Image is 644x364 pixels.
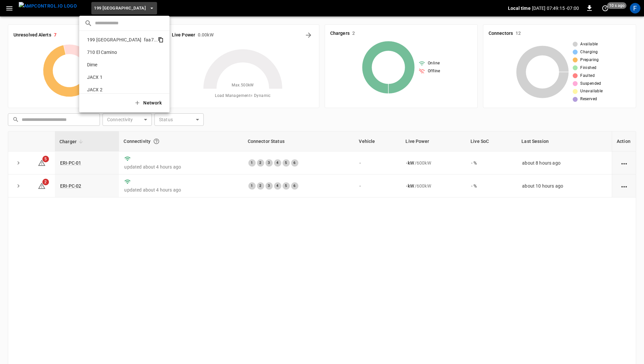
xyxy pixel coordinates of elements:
button: Network [130,96,167,110]
p: JACX 1 [84,74,144,80]
div: copy [157,36,165,44]
p: JACX 2 [84,86,143,93]
p: 199 [GEOGRAPHIC_DATA] [84,36,144,43]
p: Dime [84,61,144,68]
p: 710 El Camino [84,49,144,56]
